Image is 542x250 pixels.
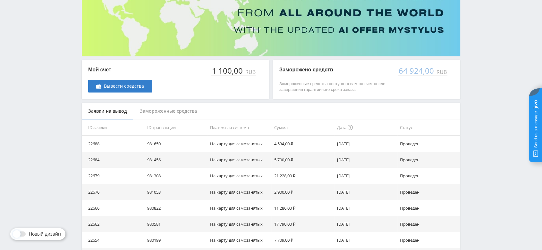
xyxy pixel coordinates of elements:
span: Новый дизайн [29,231,61,237]
td: Проведен [397,216,460,232]
th: ID транзакции [145,119,207,136]
td: 981456 [145,152,207,168]
td: 17 790,00 ₽ [271,216,334,232]
td: 981308 [145,168,207,184]
p: Мой счет [88,66,152,73]
td: 22666 [82,200,145,216]
td: 22676 [82,184,145,200]
td: 22679 [82,168,145,184]
td: [DATE] [335,152,397,168]
th: Сумма [271,119,334,136]
p: Заморожено средств [279,66,392,73]
p: Замороженные средства поступят к вам на счет после завершения гарантийного срока заказа [279,81,392,93]
th: Статус [397,119,460,136]
td: [DATE] [335,168,397,184]
td: 980199 [145,232,207,248]
td: 22684 [82,152,145,168]
td: 21 228,00 ₽ [271,168,334,184]
a: Вывести средства [88,80,152,93]
td: Проведен [397,136,460,152]
td: 4 534,00 ₽ [271,136,334,152]
td: 7 709,00 ₽ [271,232,334,248]
td: Проведен [397,168,460,184]
td: Проведен [397,200,460,216]
td: Проведен [397,184,460,200]
td: На карту для самозанятых [207,152,271,168]
th: ID заявки [82,119,145,136]
td: [DATE] [335,136,397,152]
td: 980822 [145,200,207,216]
td: 22654 [82,232,145,248]
td: 22688 [82,136,145,152]
div: Заявки на вывод [82,103,133,120]
td: На карту для самозанятых [207,184,271,200]
div: RUB [435,69,447,75]
td: 980581 [145,216,207,232]
td: На карту для самозанятых [207,136,271,152]
span: Вывести средства [104,84,144,89]
td: [DATE] [335,216,397,232]
td: 2 900,00 ₽ [271,184,334,200]
td: Проведен [397,152,460,168]
div: Замороженные средства [133,103,203,120]
td: 5 700,00 ₽ [271,152,334,168]
td: 981053 [145,184,207,200]
th: Дата [335,119,397,136]
td: [DATE] [335,232,397,248]
td: На карту для самозанятых [207,200,271,216]
td: На карту для самозанятых [207,232,271,248]
div: RUB [244,69,256,75]
div: 64 924,00 [398,66,435,75]
div: 1 100,00 [211,66,244,75]
td: 22662 [82,216,145,232]
td: [DATE] [335,200,397,216]
td: На карту для самозанятых [207,216,271,232]
td: 981650 [145,136,207,152]
td: 11 286,00 ₽ [271,200,334,216]
td: На карту для самозанятых [207,168,271,184]
th: Платежная система [207,119,271,136]
td: Проведен [397,232,460,248]
td: [DATE] [335,184,397,200]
